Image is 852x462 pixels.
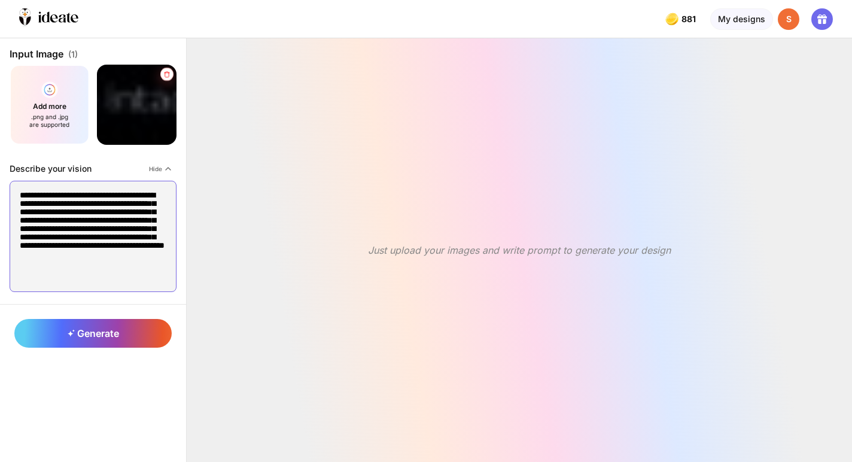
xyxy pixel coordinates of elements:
span: Generate [68,327,119,339]
div: Describe your vision [10,163,92,174]
div: Input Image [10,48,177,60]
span: Hide [149,165,162,172]
span: 881 [681,14,698,24]
div: S [778,8,799,30]
div: My designs [710,8,773,30]
span: (1) [68,49,78,59]
div: Just upload your images and write prompt to generate your design [368,244,671,256]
